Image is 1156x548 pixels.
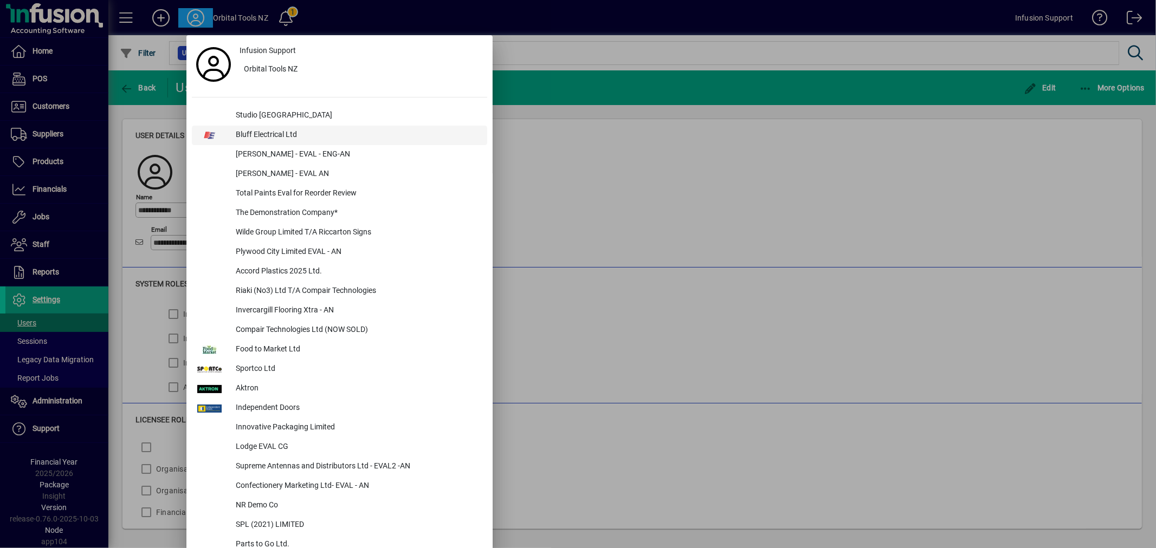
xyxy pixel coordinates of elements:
[227,262,487,282] div: Accord Plastics 2025 Ltd.
[227,282,487,301] div: Riaki (No3) Ltd T/A Compair Technologies
[192,321,487,340] button: Compair Technologies Ltd (NOW SOLD)
[227,438,487,457] div: Lodge EVAL CG
[192,165,487,184] button: [PERSON_NAME] - EVAL AN
[192,106,487,126] button: Studio [GEOGRAPHIC_DATA]
[192,262,487,282] button: Accord Plastics 2025 Ltd.
[192,55,235,74] a: Profile
[240,45,296,56] span: Infusion Support
[192,340,487,360] button: Food to Market Ltd
[227,496,487,516] div: NR Demo Co
[227,477,487,496] div: Confectionery Marketing Ltd- EVAL - AN
[227,223,487,243] div: Wilde Group Limited T/A Riccarton Signs
[227,516,487,535] div: SPL (2021) LIMITED
[192,282,487,301] button: Riaki (No3) Ltd T/A Compair Technologies
[192,379,487,399] button: Aktron
[192,223,487,243] button: Wilde Group Limited T/A Riccarton Signs
[192,399,487,418] button: Independent Doors
[227,165,487,184] div: [PERSON_NAME] - EVAL AN
[227,126,487,145] div: Bluff Electrical Ltd
[192,360,487,379] button: Sportco Ltd
[192,243,487,262] button: Plywood City Limited EVAL - AN
[235,60,487,80] button: Orbital Tools NZ
[192,418,487,438] button: Innovative Packaging Limited
[192,126,487,145] button: Bluff Electrical Ltd
[192,477,487,496] button: Confectionery Marketing Ltd- EVAL - AN
[192,145,487,165] button: [PERSON_NAME] - EVAL - ENG-AN
[192,301,487,321] button: Invercargill Flooring Xtra - AN
[227,399,487,418] div: Independent Doors
[227,106,487,126] div: Studio [GEOGRAPHIC_DATA]
[227,379,487,399] div: Aktron
[227,360,487,379] div: Sportco Ltd
[227,204,487,223] div: The Demonstration Company*
[227,457,487,477] div: Supreme Antennas and Distributors Ltd - EVAL2 -AN
[192,516,487,535] button: SPL (2021) LIMITED
[192,438,487,457] button: Lodge EVAL CG
[192,457,487,477] button: Supreme Antennas and Distributors Ltd - EVAL2 -AN
[227,340,487,360] div: Food to Market Ltd
[192,204,487,223] button: The Demonstration Company*
[192,184,487,204] button: Total Paints Eval for Reorder Review
[227,418,487,438] div: Innovative Packaging Limited
[227,301,487,321] div: Invercargill Flooring Xtra - AN
[227,145,487,165] div: [PERSON_NAME] - EVAL - ENG-AN
[227,243,487,262] div: Plywood City Limited EVAL - AN
[227,184,487,204] div: Total Paints Eval for Reorder Review
[227,321,487,340] div: Compair Technologies Ltd (NOW SOLD)
[235,41,487,60] a: Infusion Support
[192,496,487,516] button: NR Demo Co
